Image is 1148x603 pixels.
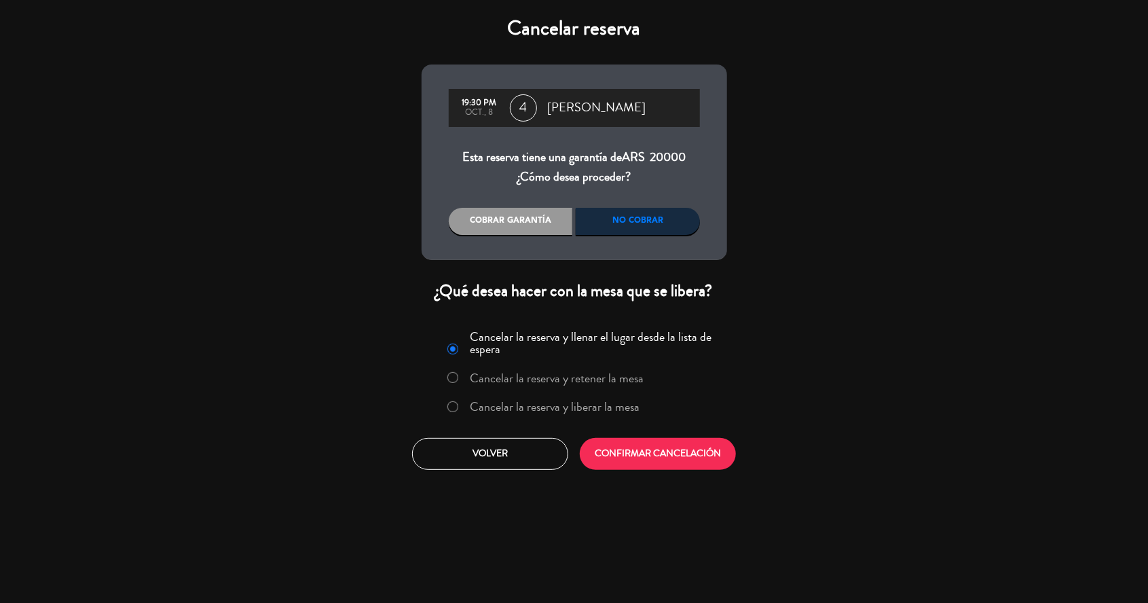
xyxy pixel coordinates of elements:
[456,108,503,117] div: oct., 8
[576,208,700,235] div: No cobrar
[622,148,645,166] span: ARS
[510,94,537,122] span: 4
[548,98,646,118] span: [PERSON_NAME]
[412,438,568,470] button: Volver
[470,331,718,355] label: Cancelar la reserva y llenar el lugar desde la lista de espera
[422,16,727,41] h4: Cancelar reserva
[422,280,727,301] div: ¿Qué desea hacer con la mesa que se libera?
[580,438,736,470] button: CONFIRMAR CANCELACIÓN
[650,148,686,166] span: 20000
[449,208,573,235] div: Cobrar garantía
[470,401,640,413] label: Cancelar la reserva y liberar la mesa
[456,98,503,108] div: 19:30 PM
[470,372,644,384] label: Cancelar la reserva y retener la mesa
[449,147,700,187] div: Esta reserva tiene una garantía de ¿Cómo desea proceder?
